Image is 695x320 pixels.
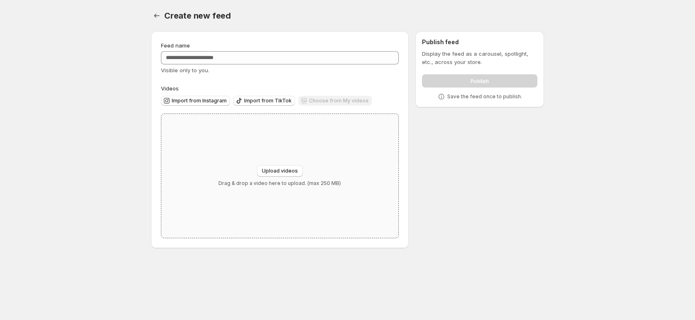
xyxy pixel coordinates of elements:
button: Import from TikTok [233,96,295,106]
p: Display the feed as a carousel, spotlight, etc., across your store. [422,50,537,66]
button: Settings [151,10,163,21]
p: Drag & drop a video here to upload. (max 250 MB) [218,180,341,187]
span: Import from Instagram [172,97,227,104]
button: Upload videos [257,165,303,177]
span: Upload videos [262,168,298,174]
span: Videos [161,85,179,92]
span: Feed name [161,42,190,49]
span: Create new feed [164,11,231,21]
p: Save the feed once to publish. [447,93,522,100]
button: Import from Instagram [161,96,230,106]
h2: Publish feed [422,38,537,46]
span: Visible only to you. [161,67,209,73]
span: Import from TikTok [244,97,292,104]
